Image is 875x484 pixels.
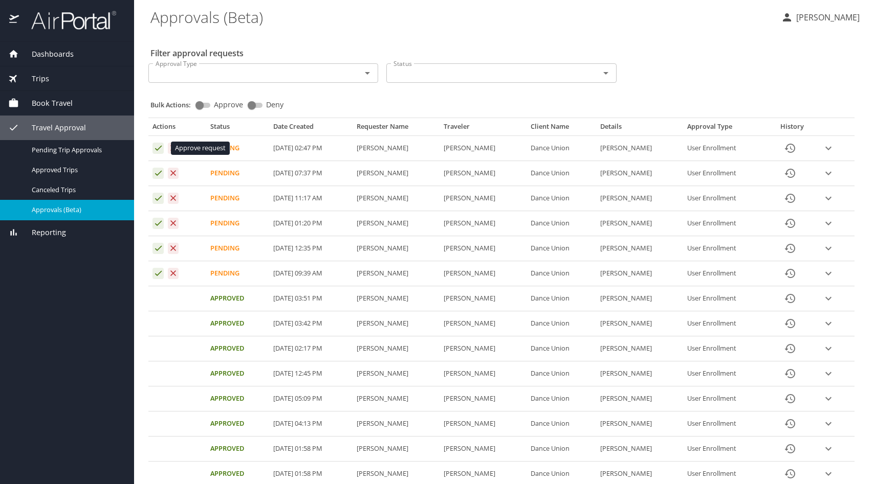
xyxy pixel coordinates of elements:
td: User Enrollment [683,211,767,236]
th: Client Name [527,122,596,135]
td: [DATE] 07:37 PM [269,161,353,186]
td: Pending [206,161,269,186]
td: [PERSON_NAME] [596,211,683,236]
td: User Enrollment [683,261,767,286]
th: Actions [148,122,206,135]
td: [PERSON_NAME] [353,286,440,311]
span: Pending Trip Approvals [32,145,122,155]
td: [PERSON_NAME] [596,261,683,286]
button: Deny request [168,218,179,229]
td: [PERSON_NAME] [440,361,527,386]
td: User Enrollment [683,386,767,411]
td: Dance Union [527,211,596,236]
button: History [778,361,802,386]
td: [PERSON_NAME] [440,286,527,311]
td: [PERSON_NAME] [596,336,683,361]
td: [PERSON_NAME] [440,186,527,211]
td: Dance Union [527,336,596,361]
td: [DATE] 05:09 PM [269,386,353,411]
button: History [778,311,802,336]
td: [PERSON_NAME] [353,136,440,161]
button: History [778,136,802,160]
td: [PERSON_NAME] [353,161,440,186]
button: History [778,236,802,261]
td: [PERSON_NAME] [353,336,440,361]
th: Status [206,122,269,135]
span: Travel Approval [19,122,86,133]
td: User Enrollment [683,161,767,186]
td: [DATE] 11:17 AM [269,186,353,211]
td: [PERSON_NAME] [353,236,440,261]
td: [PERSON_NAME] [353,386,440,411]
button: expand row [821,166,836,181]
button: expand row [821,191,836,206]
button: History [778,211,802,236]
td: Approved [206,436,269,462]
button: expand row [821,441,836,456]
td: Approved [206,386,269,411]
button: History [778,186,802,211]
button: Deny request [168,168,179,179]
td: Pending [206,211,269,236]
td: Dance Union [527,236,596,261]
th: History [767,122,817,135]
h1: Approvals (Beta) [150,1,773,33]
button: Open [599,66,613,80]
button: Deny request [168,243,179,254]
td: [PERSON_NAME] [596,311,683,336]
td: User Enrollment [683,136,767,161]
td: Dance Union [527,136,596,161]
button: [PERSON_NAME] [777,8,864,27]
td: Dance Union [527,261,596,286]
td: Pending [206,261,269,286]
td: [PERSON_NAME] [440,236,527,261]
td: [PERSON_NAME] [440,161,527,186]
span: Dashboards [19,49,74,60]
td: Dance Union [527,286,596,311]
button: expand row [821,341,836,356]
td: [PERSON_NAME] [440,261,527,286]
button: History [778,386,802,411]
td: [DATE] 02:17 PM [269,336,353,361]
button: expand row [821,241,836,256]
td: User Enrollment [683,436,767,462]
td: [PERSON_NAME] [440,436,527,462]
td: [DATE] 01:58 PM [269,436,353,462]
span: Approvals (Beta) [32,205,122,215]
td: [PERSON_NAME] [596,236,683,261]
button: expand row [821,216,836,231]
td: [PERSON_NAME] [353,261,440,286]
th: Date Created [269,122,353,135]
button: Approve request [152,268,164,279]
span: Book Travel [19,98,73,109]
td: [PERSON_NAME] [596,186,683,211]
td: [PERSON_NAME] [596,361,683,386]
td: [PERSON_NAME] [440,311,527,336]
button: Deny request [168,143,179,154]
td: Pending [206,186,269,211]
td: [PERSON_NAME] [596,436,683,462]
td: Approved [206,311,269,336]
th: Traveler [440,122,527,135]
button: History [778,261,802,286]
button: expand row [821,466,836,481]
span: Approve [214,101,243,108]
td: [PERSON_NAME] [596,411,683,436]
td: [PERSON_NAME] [440,211,527,236]
td: [DATE] 03:42 PM [269,311,353,336]
td: Approved [206,411,269,436]
td: User Enrollment [683,236,767,261]
th: Requester Name [353,122,440,135]
td: [PERSON_NAME] [596,136,683,161]
td: [DATE] 12:45 PM [269,361,353,386]
td: Dance Union [527,411,596,436]
button: expand row [821,266,836,281]
button: History [778,286,802,311]
td: Pending [206,136,269,161]
td: [PERSON_NAME] [353,311,440,336]
button: expand row [821,316,836,331]
td: [PERSON_NAME] [440,386,527,411]
td: Dance Union [527,436,596,462]
th: Details [596,122,683,135]
td: [PERSON_NAME] [440,336,527,361]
